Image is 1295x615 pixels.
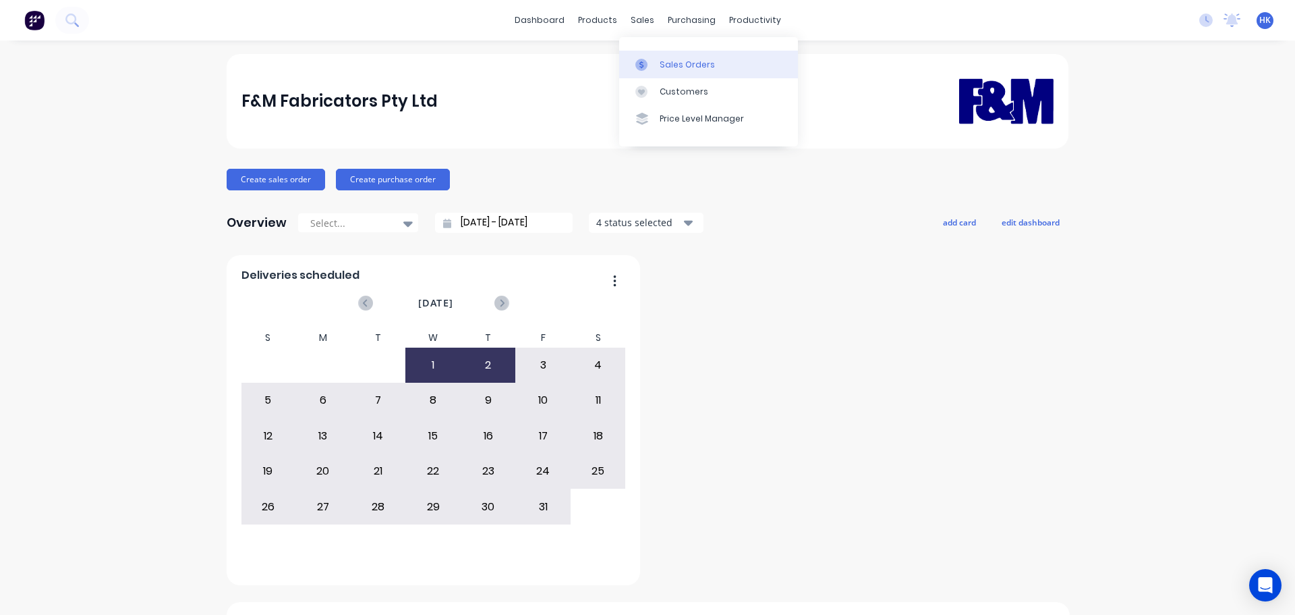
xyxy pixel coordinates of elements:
div: 5 [241,383,295,417]
div: 10 [516,383,570,417]
div: T [461,328,516,348]
div: 24 [516,454,570,488]
div: 18 [571,419,625,453]
div: 31 [516,489,570,523]
div: Price Level Manager [660,113,744,125]
div: 9 [461,383,515,417]
div: 23 [461,454,515,488]
div: S [241,328,296,348]
div: 15 [406,419,460,453]
span: Deliveries scheduled [241,267,359,284]
a: Customers [619,78,798,105]
div: productivity [722,10,788,30]
div: 22 [406,454,460,488]
div: 4 [571,348,625,382]
div: purchasing [661,10,722,30]
div: 28 [351,489,405,523]
div: 8 [406,383,460,417]
img: Factory [24,10,45,30]
div: 13 [296,419,350,453]
button: edit dashboard [993,213,1068,231]
div: products [571,10,624,30]
a: Sales Orders [619,51,798,78]
div: T [351,328,406,348]
button: Create purchase order [336,169,450,190]
span: [DATE] [418,296,453,311]
a: dashboard [508,10,571,30]
div: 3 [516,348,570,382]
div: 4 status selected [596,215,681,230]
div: 29 [406,489,460,523]
div: S [571,328,626,348]
div: 16 [461,419,515,453]
div: 21 [351,454,405,488]
div: 27 [296,489,350,523]
div: sales [624,10,661,30]
div: 1 [406,348,460,382]
div: 7 [351,383,405,417]
div: Customers [660,86,708,98]
div: 12 [241,419,295,453]
div: Open Intercom Messenger [1249,569,1282,601]
div: 17 [516,419,570,453]
div: F&M Fabricators Pty Ltd [241,88,438,115]
button: Create sales order [227,169,325,190]
div: 26 [241,489,295,523]
button: 4 status selected [589,213,703,233]
a: Price Level Manager [619,105,798,132]
button: add card [934,213,985,231]
div: Sales Orders [660,59,715,71]
div: 19 [241,454,295,488]
div: Overview [227,209,287,236]
div: 11 [571,383,625,417]
div: 6 [296,383,350,417]
div: 2 [461,348,515,382]
div: F [515,328,571,348]
div: 30 [461,489,515,523]
div: 20 [296,454,350,488]
div: W [405,328,461,348]
div: M [295,328,351,348]
img: F&M Fabricators Pty Ltd [959,59,1054,143]
div: 14 [351,419,405,453]
div: 25 [571,454,625,488]
span: HK [1259,14,1271,26]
